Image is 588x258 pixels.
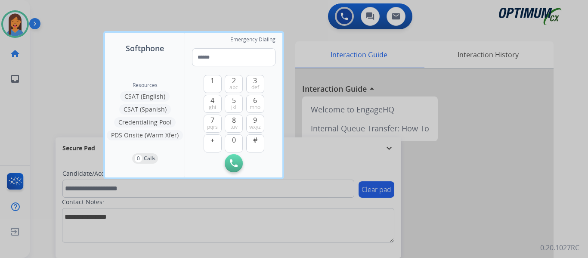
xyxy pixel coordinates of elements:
[246,134,264,152] button: #
[210,115,214,125] span: 7
[225,115,243,133] button: 8tuv
[119,104,171,115] button: CSAT (Spanish)
[229,84,238,91] span: abc
[232,115,236,125] span: 8
[225,75,243,93] button: 2abc
[251,84,259,91] span: def
[230,124,238,131] span: tuv
[204,115,222,133] button: 7pqrs
[225,134,243,152] button: 0
[230,36,275,43] span: Emergency Dialing
[132,153,158,164] button: 0Calls
[249,124,261,131] span: wxyz
[210,95,214,106] span: 4
[253,135,257,145] span: #
[231,104,236,111] span: jkl
[107,130,183,140] button: PDS Onsite (Warm Xfer)
[144,155,155,162] p: Calls
[210,135,214,145] span: +
[126,42,164,54] span: Softphone
[114,117,176,127] button: Credentialing Pool
[204,134,222,152] button: +
[207,124,218,131] span: pqrs
[540,242,579,253] p: 0.20.1027RC
[253,95,257,106] span: 6
[225,95,243,113] button: 5jkl
[210,75,214,86] span: 1
[232,75,236,86] span: 2
[246,95,264,113] button: 6mno
[135,155,142,162] p: 0
[133,82,158,89] span: Resources
[250,104,260,111] span: mno
[232,95,236,106] span: 5
[230,159,238,167] img: call-button
[246,75,264,93] button: 3def
[204,75,222,93] button: 1
[253,115,257,125] span: 9
[120,91,170,102] button: CSAT (English)
[232,135,236,145] span: 0
[204,95,222,113] button: 4ghi
[253,75,257,86] span: 3
[209,104,216,111] span: ghi
[246,115,264,133] button: 9wxyz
